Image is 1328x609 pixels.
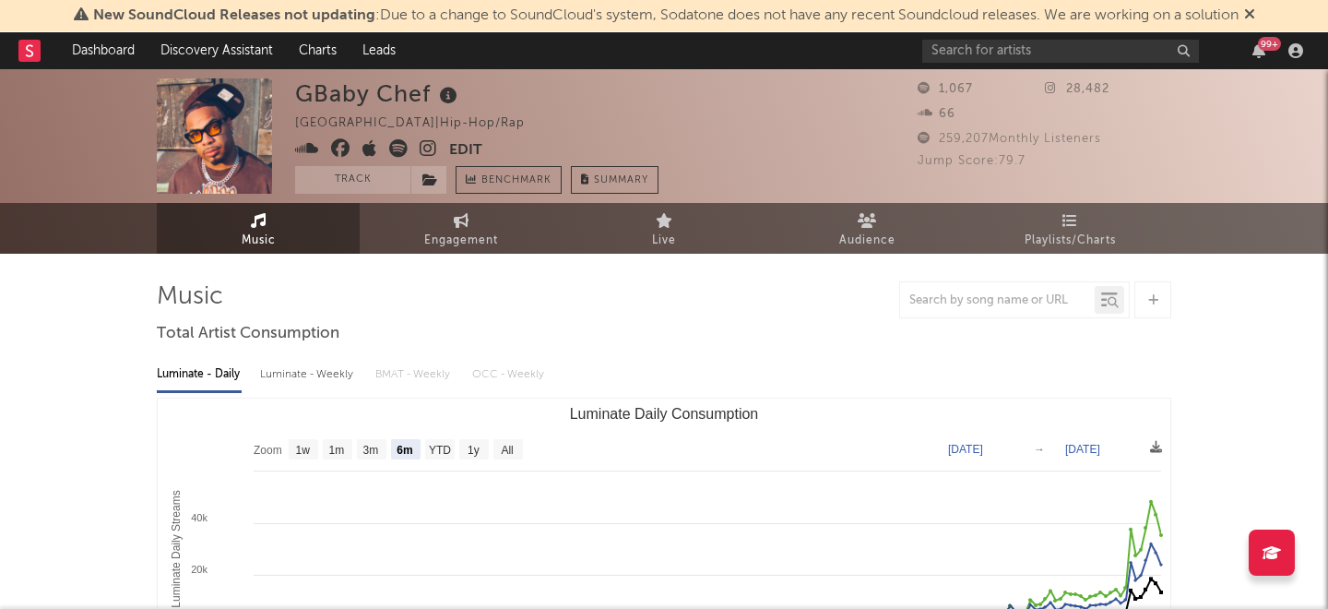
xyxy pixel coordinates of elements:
[295,166,410,194] button: Track
[1258,37,1281,51] div: 99 +
[93,8,1239,23] span: : Due to a change to SoundCloud's system, Sodatone does not have any recent Soundcloud releases. ...
[286,32,350,69] a: Charts
[968,203,1171,254] a: Playlists/Charts
[594,175,648,185] span: Summary
[652,230,676,252] span: Live
[1065,443,1100,456] text: [DATE]
[191,512,207,523] text: 40k
[1025,230,1116,252] span: Playlists/Charts
[1244,8,1255,23] span: Dismiss
[449,139,482,162] button: Edit
[191,564,207,575] text: 20k
[157,359,242,390] div: Luminate - Daily
[93,8,375,23] span: New SoundCloud Releases not updating
[329,444,345,457] text: 1m
[360,203,563,254] a: Engagement
[571,166,658,194] button: Summary
[350,32,409,69] a: Leads
[148,32,286,69] a: Discovery Assistant
[397,444,412,457] text: 6m
[900,293,1095,308] input: Search by song name or URL
[948,443,983,456] text: [DATE]
[1045,83,1109,95] span: 28,482
[1252,43,1265,58] button: 99+
[157,203,360,254] a: Music
[501,444,513,457] text: All
[570,406,759,422] text: Luminate Daily Consumption
[918,133,1101,145] span: 259,207 Monthly Listeners
[242,230,276,252] span: Music
[1034,443,1045,456] text: →
[456,166,562,194] a: Benchmark
[481,170,551,192] span: Benchmark
[295,78,462,109] div: GBaby Chef
[918,155,1026,167] span: Jump Score: 79.7
[363,444,379,457] text: 3m
[170,490,183,607] text: Luminate Daily Streams
[254,444,282,457] text: Zoom
[918,108,955,120] span: 66
[922,40,1199,63] input: Search for artists
[296,444,311,457] text: 1w
[429,444,451,457] text: YTD
[424,230,498,252] span: Engagement
[468,444,480,457] text: 1y
[295,113,546,135] div: [GEOGRAPHIC_DATA] | Hip-Hop/Rap
[765,203,968,254] a: Audience
[563,203,765,254] a: Live
[918,83,973,95] span: 1,067
[157,323,339,345] span: Total Artist Consumption
[260,359,357,390] div: Luminate - Weekly
[59,32,148,69] a: Dashboard
[839,230,895,252] span: Audience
